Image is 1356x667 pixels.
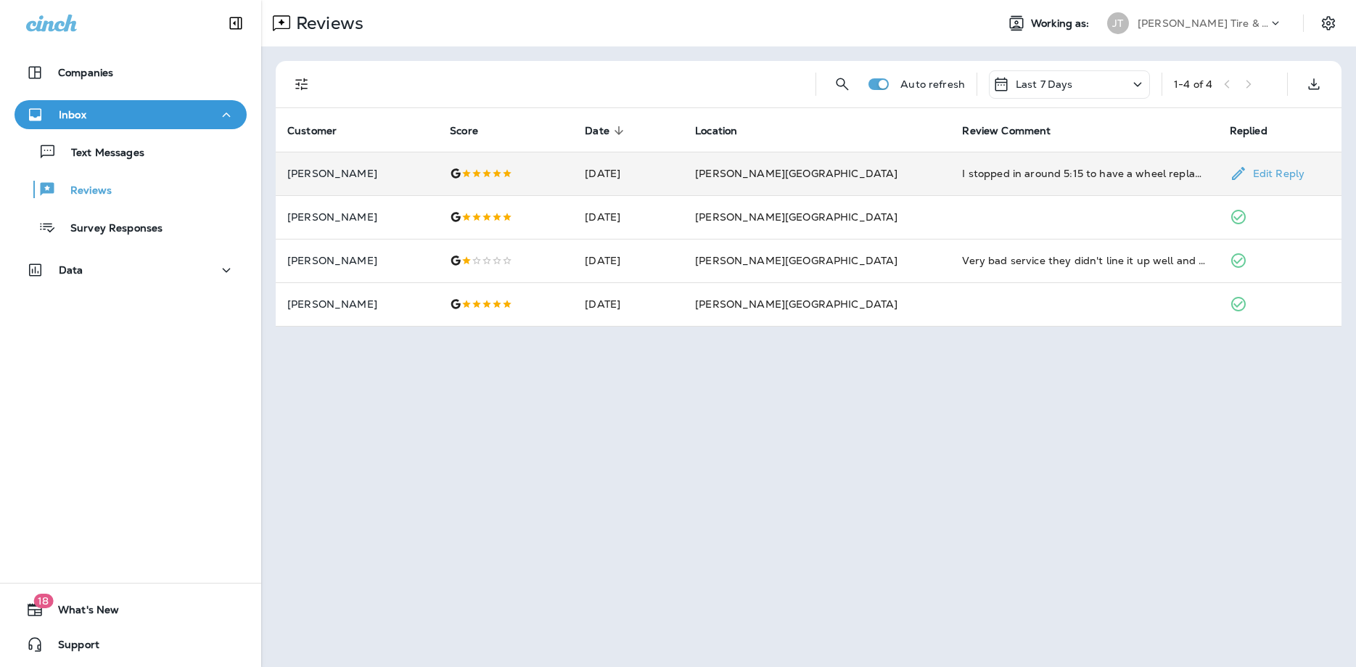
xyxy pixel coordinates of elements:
p: [PERSON_NAME] Tire & Auto [1138,17,1268,29]
span: Date [585,125,609,137]
div: I stopped in around 5:15 to have a wheel replaced. They were fast and SO friendly. The gentleman ... [962,166,1206,181]
span: Review Comment [962,125,1051,137]
div: Very bad service they didn't line it up well and they charged me for a bad job and now they don't... [962,253,1206,268]
p: Reviews [290,12,363,34]
span: What's New [44,604,119,621]
span: Review Comment [962,124,1069,137]
span: Location [695,124,756,137]
span: [PERSON_NAME][GEOGRAPHIC_DATA] [695,167,897,180]
span: [PERSON_NAME][GEOGRAPHIC_DATA] [695,254,897,267]
button: Companies [15,58,247,87]
span: Support [44,639,99,656]
span: Replied [1230,124,1286,137]
p: Companies [58,67,113,78]
p: Text Messages [57,147,144,160]
div: 1 - 4 of 4 [1174,78,1212,90]
span: Location [695,125,737,137]
p: [PERSON_NAME] [287,255,427,266]
div: JT [1107,12,1129,34]
span: Date [585,124,628,137]
button: Reviews [15,174,247,205]
td: [DATE] [573,239,683,282]
td: [DATE] [573,195,683,239]
button: Data [15,255,247,285]
p: [PERSON_NAME] [287,211,427,223]
td: [DATE] [573,282,683,326]
p: Data [59,264,83,276]
td: [DATE] [573,152,683,195]
span: Working as: [1031,17,1093,30]
button: Search Reviews [828,70,857,99]
span: Score [450,124,497,137]
button: Survey Responses [15,212,247,242]
p: Reviews [56,184,112,198]
span: Score [450,125,478,137]
p: [PERSON_NAME] [287,298,427,310]
span: 18 [33,594,53,608]
span: Customer [287,124,356,137]
button: 18What's New [15,595,247,624]
button: Text Messages [15,136,247,167]
p: Last 7 Days [1016,78,1073,90]
p: [PERSON_NAME] [287,168,427,179]
button: Filters [287,70,316,99]
p: Inbox [59,109,86,120]
span: [PERSON_NAME][GEOGRAPHIC_DATA] [695,298,897,311]
span: Replied [1230,125,1267,137]
button: Export as CSV [1299,70,1328,99]
button: Inbox [15,100,247,129]
span: Customer [287,125,337,137]
p: Auto refresh [900,78,965,90]
button: Settings [1315,10,1341,36]
button: Support [15,630,247,659]
button: Collapse Sidebar [215,9,256,38]
span: [PERSON_NAME][GEOGRAPHIC_DATA] [695,210,897,224]
p: Edit Reply [1247,168,1304,179]
p: Survey Responses [56,222,163,236]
